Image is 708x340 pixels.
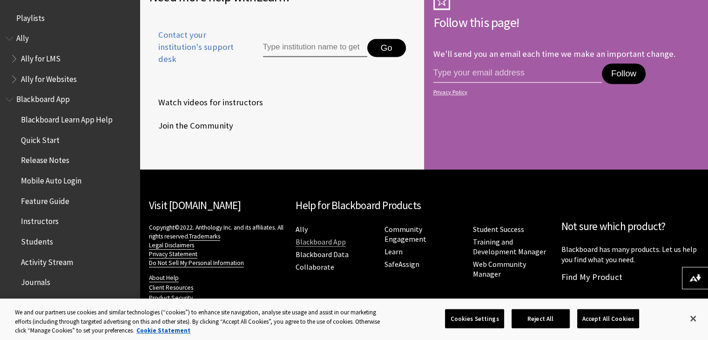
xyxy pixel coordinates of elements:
[561,244,699,265] p: Blackboard has many products. Let us help you find what you need.
[296,262,334,272] a: Collaborate
[384,259,419,269] a: SafeAssign
[433,13,699,32] h2: Follow this page!
[367,39,406,57] button: Go
[640,295,708,312] a: Back to top
[6,10,134,26] nav: Book outline for Playlists
[21,234,53,246] span: Students
[21,193,69,206] span: Feature Guide
[149,198,241,212] a: Visit [DOMAIN_NAME]
[21,173,81,185] span: Mobile Auto Login
[6,31,134,87] nav: Book outline for Anthology Ally Help
[577,309,639,328] button: Accept All Cookies
[473,224,524,234] a: Student Success
[149,274,179,282] a: About Help
[149,294,193,302] a: Product Security
[473,259,526,279] a: Web Community Manager
[149,284,193,292] a: Client Resources
[21,71,77,84] span: Ally for Websites
[602,63,646,84] button: Follow
[149,95,263,109] span: Watch videos for instructors
[21,295,109,307] span: Courses and Organizations
[683,308,703,329] button: Close
[512,309,570,328] button: Reject All
[384,224,426,244] a: Community Engagement
[189,232,220,241] a: Trademarks
[433,48,675,59] p: We'll send you an email each time we make an important change.
[445,309,504,328] button: Cookies Settings
[561,218,699,235] h2: Not sure which product?
[296,197,552,214] h2: Help for Blackboard Products
[149,29,242,66] span: Contact your institution's support desk
[21,214,59,226] span: Instructors
[149,250,197,258] a: Privacy Statement
[149,95,265,109] a: Watch videos for instructors
[149,223,286,267] p: Copyright©2022. Anthology Inc. and its affiliates. All rights reserved.
[21,132,60,145] span: Quick Start
[473,237,546,257] a: Training and Development Manager
[15,308,390,335] div: We and our partners use cookies and similar technologies (“cookies”) to enhance site navigation, ...
[149,241,194,250] a: Legal Disclaimers
[149,119,235,133] a: Join the Community
[21,112,113,124] span: Blackboard Learn App Help
[21,275,50,287] span: Journals
[16,92,70,104] span: Blackboard App
[149,119,233,133] span: Join the Community
[561,272,622,282] a: Find My Product
[149,259,244,267] a: Do Not Sell My Personal Information
[296,250,349,259] a: Blackboard Data
[433,63,602,83] input: email address
[136,326,190,334] a: More information about your privacy, opens in a new tab
[21,254,73,267] span: Activity Stream
[16,31,29,43] span: Ally
[16,10,45,23] span: Playlists
[296,224,308,234] a: Ally
[149,29,242,77] a: Contact your institution's support desk
[263,39,367,57] input: Type institution name to get support
[384,247,402,257] a: Learn
[433,89,696,95] a: Privacy Policy
[21,153,69,165] span: Release Notes
[296,237,346,247] a: Blackboard App
[21,51,61,63] span: Ally for LMS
